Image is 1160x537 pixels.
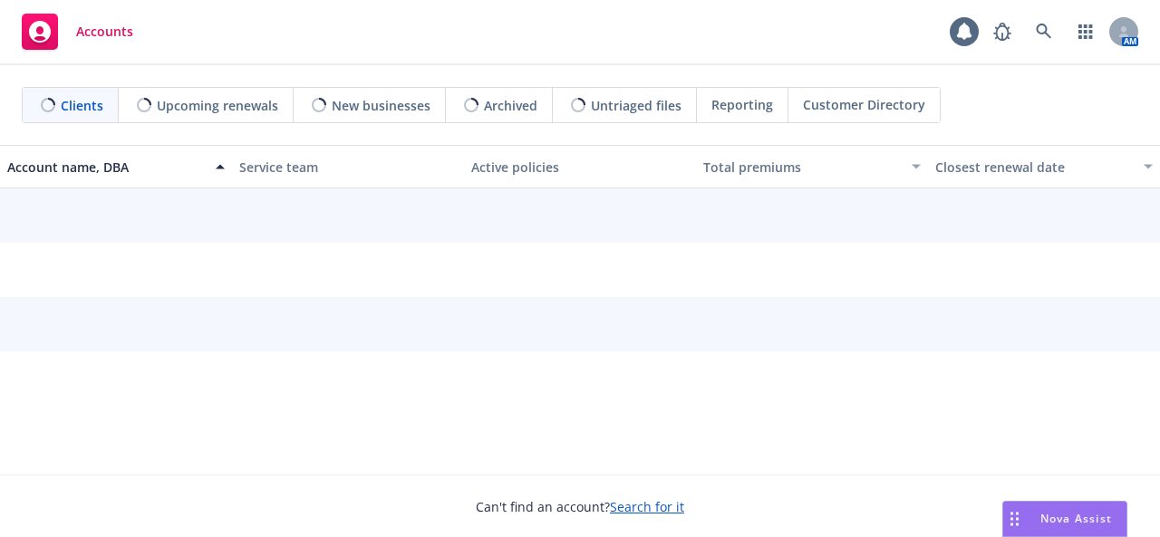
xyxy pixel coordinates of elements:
a: Accounts [14,6,140,57]
button: Service team [232,145,464,188]
span: Can't find an account? [476,497,684,516]
span: Accounts [76,24,133,39]
div: Closest renewal date [935,158,1133,177]
span: Reporting [711,95,773,114]
a: Search for it [610,498,684,515]
span: Upcoming renewals [157,96,278,115]
a: Report a Bug [984,14,1020,50]
div: Account name, DBA [7,158,205,177]
button: Active policies [464,145,696,188]
button: Closest renewal date [928,145,1160,188]
div: Drag to move [1003,502,1026,536]
span: New businesses [332,96,430,115]
button: Nova Assist [1002,501,1127,537]
span: Archived [484,96,537,115]
div: Active policies [471,158,689,177]
a: Switch app [1068,14,1104,50]
a: Search [1026,14,1062,50]
span: Untriaged files [591,96,681,115]
div: Service team [239,158,457,177]
div: Total premiums [703,158,901,177]
span: Clients [61,96,103,115]
button: Total premiums [696,145,928,188]
span: Nova Assist [1040,511,1112,526]
span: Customer Directory [803,95,925,114]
